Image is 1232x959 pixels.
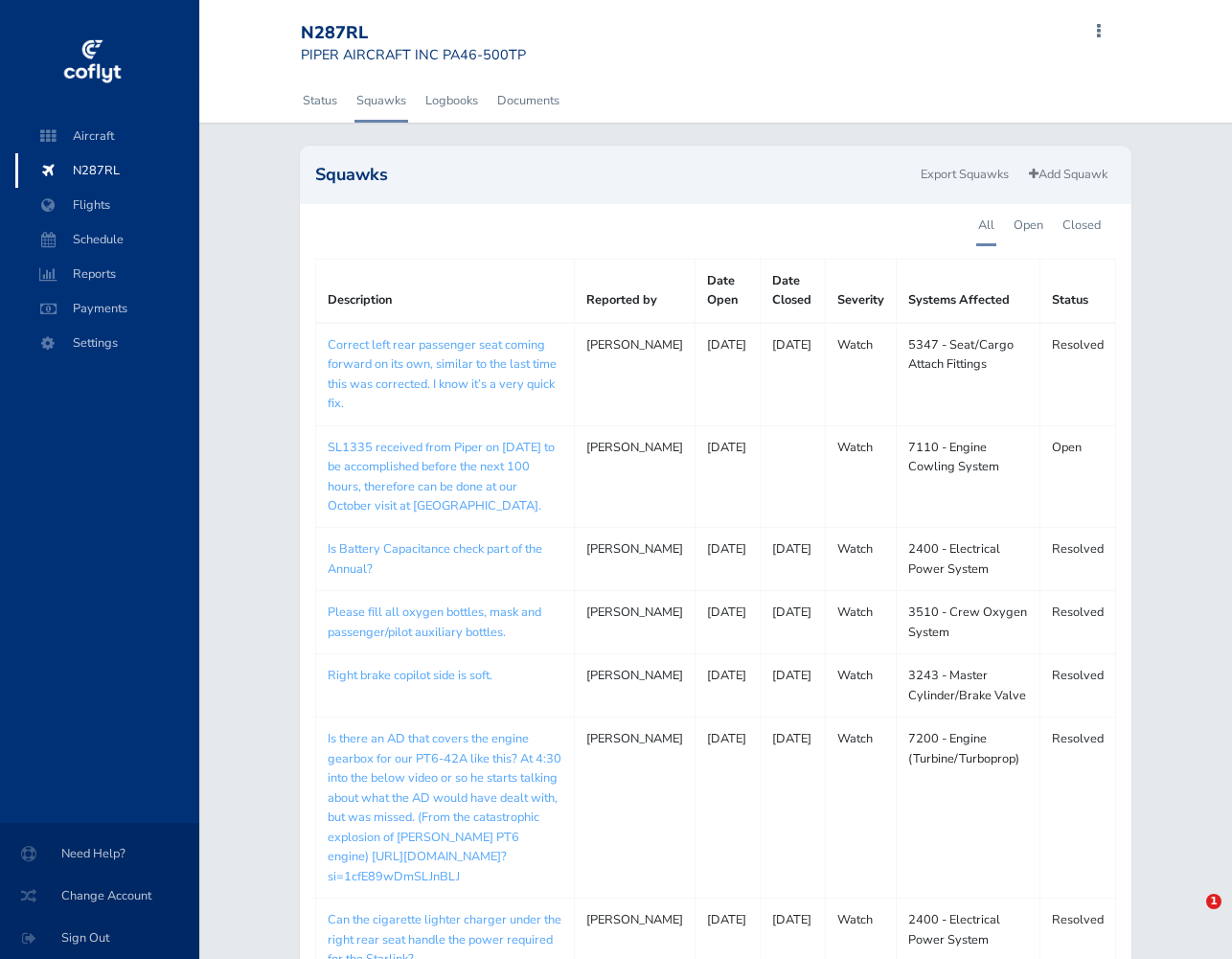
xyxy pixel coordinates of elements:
span: Flights [34,188,180,222]
a: All [976,204,996,246]
th: Date Closed [760,259,825,322]
td: 5347 - Seat/Cargo Attach Fittings [896,323,1039,425]
a: Squawks [354,80,408,122]
td: [DATE] [760,718,825,899]
td: 7200 - Engine (Turbine/Turboprop) [896,718,1039,899]
td: Resolved [1040,654,1116,718]
a: Right brake copilot side is soft. [328,667,492,684]
a: Is Battery Capacitance check part of the Annual? [328,540,542,577]
td: 3510 - Crew Oxygen System [896,591,1039,654]
td: [PERSON_NAME] [575,425,696,528]
span: Aircraft [34,119,180,153]
small: PIPER AIRCRAFT INC PA46-500TP [301,45,526,64]
td: [DATE] [760,654,825,718]
a: Add Squawk [1020,161,1116,189]
span: Change Account [23,879,176,913]
th: Severity [825,259,896,322]
iframe: Intercom live chat [1167,894,1213,940]
a: Is there an AD that covers the engine gearbox for our PT6-42A like this? At 4:30 into the below v... [328,730,561,884]
th: Status [1040,259,1116,322]
td: [DATE] [696,718,761,899]
th: Date Open [696,259,761,322]
a: Please fill all oxygen bottles, mask and passenger/pilot auxiliary bottles. [328,604,541,640]
td: [PERSON_NAME] [575,591,696,654]
td: [DATE] [696,323,761,425]
td: 2400 - Electrical Power System [896,528,1039,591]
td: Watch [825,528,896,591]
a: Logbooks [423,80,480,122]
td: Watch [825,425,896,528]
span: Need Help? [23,836,176,871]
td: [PERSON_NAME] [575,528,696,591]
td: [DATE] [696,425,761,528]
td: [PERSON_NAME] [575,718,696,899]
td: Resolved [1040,528,1116,591]
a: Status [301,80,339,122]
td: [DATE] [696,591,761,654]
th: Reported by [575,259,696,322]
span: Schedule [34,222,180,257]
a: Export Squawks [912,161,1017,189]
th: Description [315,259,574,322]
h2: Squawks [315,166,912,183]
th: Systems Affected [896,259,1039,322]
td: [DATE] [760,528,825,591]
a: Correct left rear passenger seat coming forward on its own, similar to the last time this was cor... [328,336,557,412]
img: coflyt logo [60,34,124,91]
span: Reports [34,257,180,291]
td: Resolved [1040,323,1116,425]
td: [DATE] [696,528,761,591]
td: [DATE] [760,323,825,425]
td: Resolved [1040,591,1116,654]
td: Watch [825,654,896,718]
span: Settings [34,326,180,360]
td: [PERSON_NAME] [575,654,696,718]
a: Documents [495,80,561,122]
a: SL1335 received from Piper on [DATE] to be accomplished before the next 100 hours, therefore can ... [328,439,555,514]
td: Watch [825,718,896,899]
span: Sign Out [23,921,176,955]
span: N287RL [34,153,180,188]
td: [DATE] [760,591,825,654]
td: Resolved [1040,718,1116,899]
td: Watch [825,323,896,425]
a: Open [1012,204,1045,246]
span: Payments [34,291,180,326]
td: [DATE] [696,654,761,718]
div: N287RL [301,23,526,44]
td: 3243 - Master Cylinder/Brake Valve [896,654,1039,718]
span: 1 [1206,894,1221,909]
td: 7110 - Engine Cowling System [896,425,1039,528]
td: Open [1040,425,1116,528]
a: Closed [1061,204,1101,246]
td: Watch [825,591,896,654]
td: [PERSON_NAME] [575,323,696,425]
